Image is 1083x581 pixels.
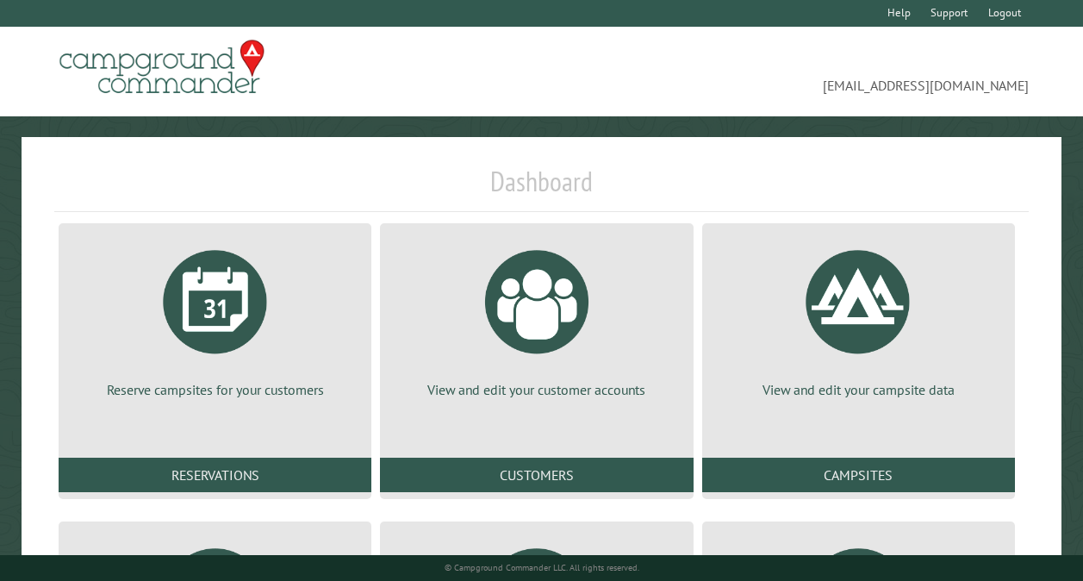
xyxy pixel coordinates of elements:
[401,237,672,399] a: View and edit your customer accounts
[79,380,351,399] p: Reserve campsites for your customers
[702,458,1015,492] a: Campsites
[723,237,994,399] a: View and edit your campsite data
[59,458,371,492] a: Reservations
[380,458,693,492] a: Customers
[542,47,1030,96] span: [EMAIL_ADDRESS][DOMAIN_NAME]
[445,562,639,573] small: © Campground Commander LLC. All rights reserved.
[54,165,1029,212] h1: Dashboard
[54,34,270,101] img: Campground Commander
[723,380,994,399] p: View and edit your campsite data
[79,237,351,399] a: Reserve campsites for your customers
[401,380,672,399] p: View and edit your customer accounts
